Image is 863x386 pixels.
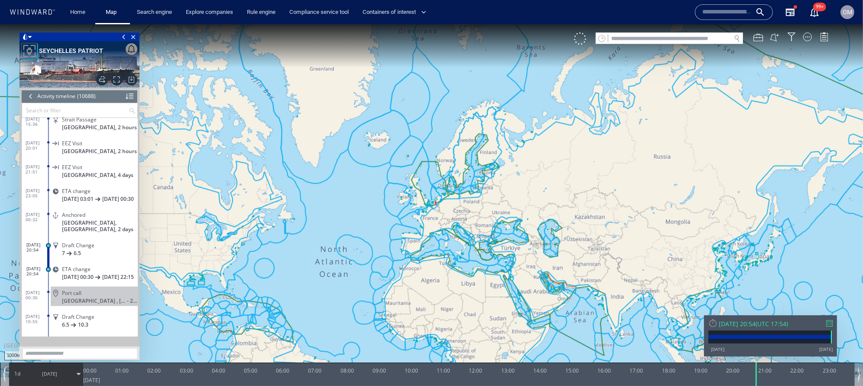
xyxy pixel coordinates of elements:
[244,338,257,352] div: 05:00
[843,9,852,16] span: OM
[26,283,138,307] dl: [DATE] 10:55Draft Change6.510.3
[99,5,127,20] button: Map
[62,297,69,304] span: 6.5
[67,5,89,20] a: Home
[62,147,133,154] span: [GEOGRAPHIC_DATA], 4 days
[26,218,49,228] span: [DATE] 20:54
[820,8,828,17] div: Legend
[26,164,49,174] span: [DATE] 23:05
[597,338,611,352] div: 16:00
[180,338,193,352] div: 03:00
[787,8,796,17] div: Filter
[823,338,836,352] div: 23:00
[62,100,137,106] span: [GEOGRAPHIC_DATA], 2 hours
[26,116,49,126] span: [DATE] 20:01
[533,338,547,352] div: 14:00
[26,259,138,283] dl: [DATE] 00:36Port call[GEOGRAPHIC_DATA] , [GEOGRAPHIC_DATA]- 2 days
[77,65,96,79] div: (10688)
[19,8,140,336] div: SEYCHELLES PATRIOTActivity timeline(10688)Search or filter
[62,92,97,98] span: Strait Passage
[757,295,786,304] span: UTC 17:54
[405,338,418,352] div: 10:00
[212,338,225,352] div: 04:00
[74,226,81,232] span: 6.5
[147,338,161,352] div: 02:00
[102,5,123,20] a: Map
[26,187,49,198] span: [DATE] 00:32
[182,5,237,20] a: Explore companies
[62,249,94,256] span: [DATE] 00:30
[102,171,134,178] span: [DATE] 00:30
[565,338,579,352] div: 15:00
[469,338,483,352] div: 12:00
[26,157,138,181] dl: [DATE] 23:05ETA change[DATE] 03:01[DATE] 00:30
[62,164,91,170] span: ETA change
[711,322,724,328] div: [DATE]
[359,5,434,20] button: Containers of interest
[26,242,49,252] span: [DATE] 20:54
[62,273,127,280] span: [GEOGRAPHIC_DATA] , [GEOGRAPHIC_DATA]
[276,338,289,352] div: 06:00
[133,5,175,20] a: Search engine
[813,3,826,11] span: 99+
[9,339,83,360] div: 1d[DATE]
[630,338,643,352] div: 17:00
[62,289,94,296] span: Draft Change
[708,294,717,303] div: Reset Time
[83,338,97,352] div: 00:00
[62,218,94,224] span: Draft Change
[26,134,138,157] dl: [DATE] 21:51EEZ Visit[GEOGRAPHIC_DATA], 4 days
[437,338,450,352] div: 11:00
[26,289,49,300] span: [DATE] 10:55
[341,338,354,352] div: 08:00
[37,65,75,79] div: Activity timeline
[286,5,352,20] a: Compliance service tool
[26,92,49,102] span: [DATE] 15:36
[11,346,23,353] span: Path Length
[308,338,321,352] div: 07:00
[373,338,386,352] div: 09:00
[719,295,756,304] div: [DATE] 20:54
[574,8,586,20] div: Click to show unselected vessels
[62,226,65,232] span: 7
[786,295,788,304] span: )
[708,295,833,304] div: [DATE] 20:54(UTC 17:54)
[363,7,426,17] span: Containers of interest
[62,116,82,122] span: EEZ Visit
[62,273,138,280] div: Rotterdam , Netherlands- 2 days
[26,140,49,150] span: [DATE] 21:51
[26,265,49,276] span: [DATE] 00:36
[243,5,279,20] a: Rule engine
[26,181,138,212] dl: [DATE] 00:32Anchored[GEOGRAPHIC_DATA], [GEOGRAPHIC_DATA], 2 days
[826,347,857,379] iframe: Chat
[791,338,804,352] div: 22:00
[39,21,103,32] a: SEYCHELLES PATRIOT
[756,338,766,362] div: Time: Sun Aug 31 2025 20:54:42 GMT+0300 (Israel Daylight Time)
[42,346,57,353] span: [DATE]
[770,8,779,18] button: Create an AOI.
[694,338,707,352] div: 19:00
[102,249,134,256] span: [DATE] 22:15
[804,2,825,23] button: 99+
[4,317,64,325] div: [GEOGRAPHIC_DATA]
[819,322,833,328] div: [DATE]
[62,195,138,208] span: [GEOGRAPHIC_DATA], [GEOGRAPHIC_DATA], 2 days
[4,327,41,336] div: 1000km
[64,5,92,20] button: Home
[62,124,137,130] span: [GEOGRAPHIC_DATA], 2 hours
[62,171,94,178] span: [DATE] 03:01
[501,338,515,352] div: 13:00
[62,242,91,248] span: ETA change
[662,338,675,352] div: 18:00
[115,338,129,352] div: 01:00
[83,352,100,362] div: [DATE]
[26,212,138,236] dl: [DATE] 20:54Draft Change76.5
[62,265,81,272] span: Port call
